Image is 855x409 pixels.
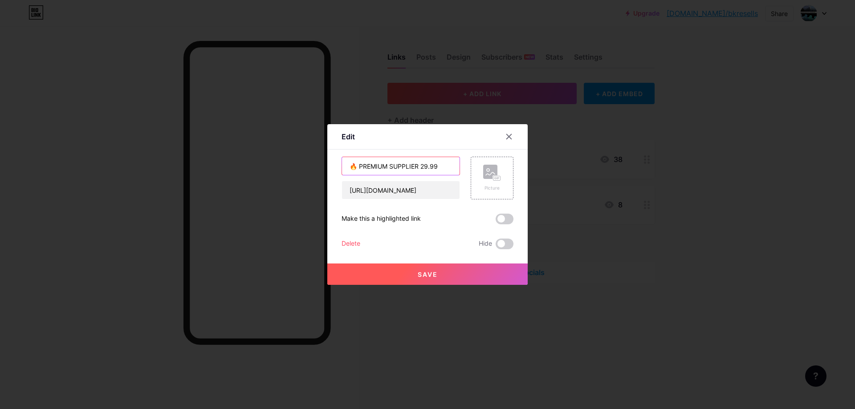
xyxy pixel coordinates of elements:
div: Make this a highlighted link [342,214,421,224]
button: Save [327,263,528,285]
span: Hide [479,239,492,249]
input: URL [342,181,460,199]
span: Save [418,271,438,278]
div: Delete [342,239,360,249]
div: Edit [342,131,355,142]
div: Picture [483,185,501,191]
input: Title [342,157,460,175]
